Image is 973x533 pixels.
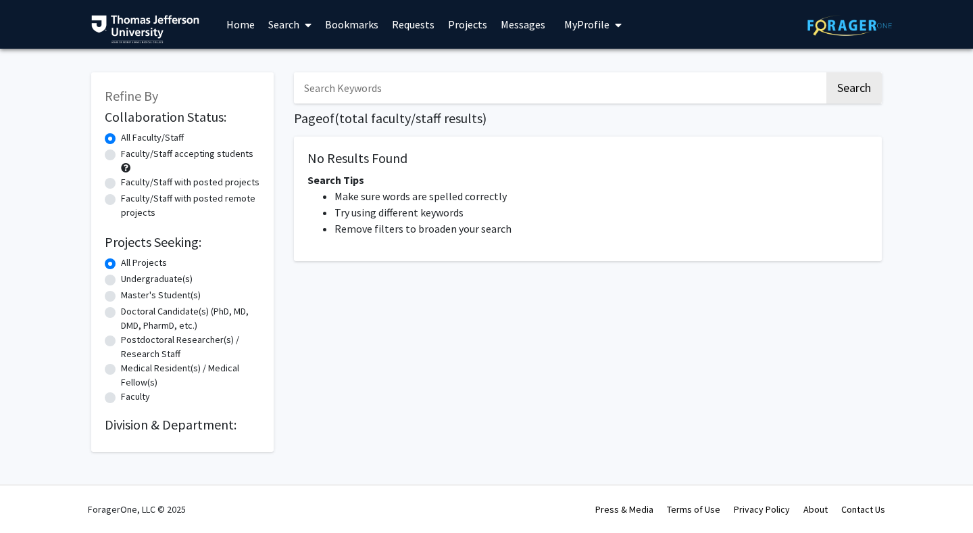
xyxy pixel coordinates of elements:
[105,417,260,433] h2: Division & Department:
[334,221,868,237] li: Remove filters to broaden your search
[121,304,260,333] label: Doctoral Candidate(s) (PhD, MD, DMD, PharmD, etc.)
[105,109,260,125] h2: Collaboration Status:
[307,150,868,166] h5: No Results Found
[261,1,318,48] a: Search
[220,1,261,48] a: Home
[667,503,720,515] a: Terms of Use
[807,15,892,36] img: ForagerOne Logo
[121,361,260,390] label: Medical Resident(s) / Medical Fellow(s)
[91,15,199,43] img: Thomas Jefferson University Logo
[105,87,158,104] span: Refine By
[121,272,193,286] label: Undergraduate(s)
[595,503,653,515] a: Press & Media
[10,472,57,523] iframe: Chat
[294,110,882,126] h1: Page of ( total faculty/staff results)
[121,256,167,270] label: All Projects
[121,175,259,189] label: Faculty/Staff with posted projects
[121,191,260,220] label: Faculty/Staff with posted remote projects
[826,72,882,103] button: Search
[307,173,364,187] span: Search Tips
[734,503,790,515] a: Privacy Policy
[564,18,609,31] span: My Profile
[334,204,868,221] li: Try using different keywords
[334,188,868,204] li: Make sure words are spelled correctly
[318,1,385,48] a: Bookmarks
[121,390,150,404] label: Faculty
[803,503,828,515] a: About
[494,1,552,48] a: Messages
[385,1,441,48] a: Requests
[88,486,186,533] div: ForagerOne, LLC © 2025
[841,503,885,515] a: Contact Us
[121,147,253,161] label: Faculty/Staff accepting students
[121,288,201,302] label: Master's Student(s)
[121,131,184,145] label: All Faculty/Staff
[294,275,882,306] nav: Page navigation
[441,1,494,48] a: Projects
[121,333,260,361] label: Postdoctoral Researcher(s) / Research Staff
[294,72,824,103] input: Search Keywords
[105,234,260,250] h2: Projects Seeking:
